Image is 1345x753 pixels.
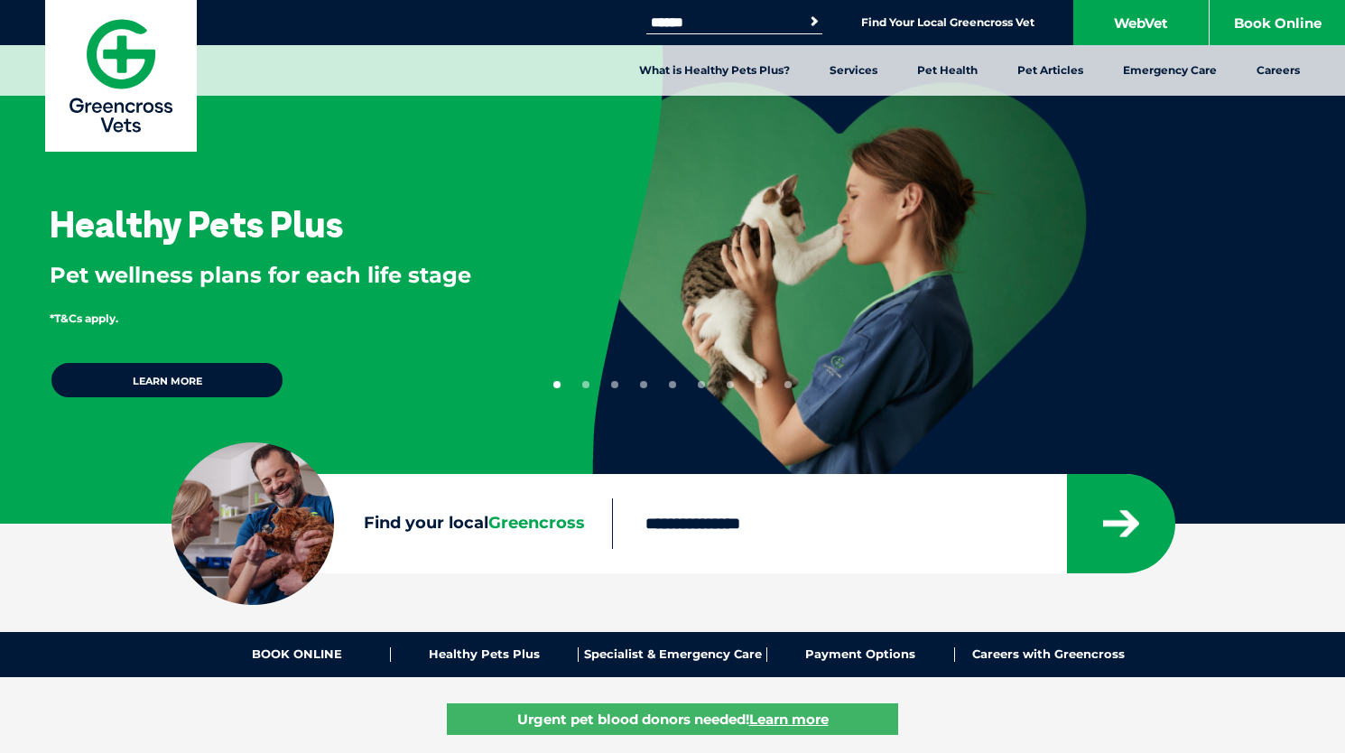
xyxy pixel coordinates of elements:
a: Learn more [50,361,284,399]
p: Pet wellness plans for each life stage [50,260,533,291]
button: 4 of 9 [640,381,647,388]
button: 7 of 9 [727,381,734,388]
button: 2 of 9 [582,381,589,388]
span: Greencross [488,513,585,533]
h3: Healthy Pets Plus [50,206,343,242]
a: Careers [1237,45,1320,96]
a: Careers with Greencross [955,647,1142,662]
a: Payment Options [767,647,955,662]
span: *T&Cs apply. [50,311,118,325]
a: BOOK ONLINE [203,647,391,662]
u: Learn more [749,711,829,728]
a: Specialist & Emergency Care [579,647,766,662]
button: 6 of 9 [698,381,705,388]
button: Search [805,13,823,31]
button: 8 of 9 [756,381,763,388]
button: 3 of 9 [611,381,618,388]
a: Find Your Local Greencross Vet [861,15,1034,30]
button: 5 of 9 [669,381,676,388]
a: Emergency Care [1103,45,1237,96]
a: Urgent pet blood donors needed!Learn more [447,703,898,735]
button: 9 of 9 [784,381,792,388]
a: Services [810,45,897,96]
a: Healthy Pets Plus [391,647,579,662]
a: Pet Articles [997,45,1103,96]
label: Find your local [172,510,612,537]
a: Pet Health [897,45,997,96]
button: 1 of 9 [553,381,561,388]
a: What is Healthy Pets Plus? [619,45,810,96]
